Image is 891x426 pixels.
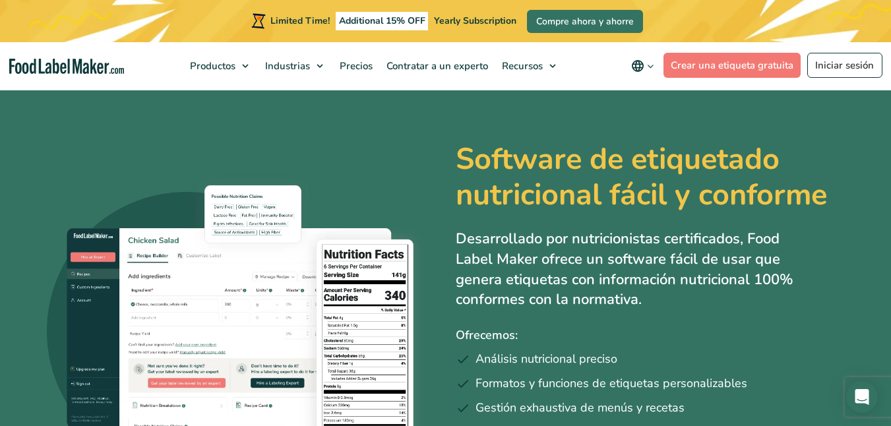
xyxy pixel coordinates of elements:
a: Industrias [259,42,330,90]
span: Precios [336,59,374,73]
div: Open Intercom Messenger [846,381,878,413]
h1: Software de etiquetado nutricional fácil y conforme [456,142,845,213]
a: Productos [183,42,255,90]
span: Recursos [498,59,544,73]
a: Recursos [495,42,563,90]
span: Contratar a un experto [383,59,489,73]
p: Ofrecemos: [456,326,845,345]
span: Productos [186,59,237,73]
span: Análisis nutricional preciso [476,350,617,368]
a: Contratar a un experto [380,42,492,90]
p: Desarrollado por nutricionistas certificados, Food Label Maker ofrece un software fácil de usar q... [456,229,799,310]
a: Precios [333,42,377,90]
span: Formatos y funciones de etiquetas personalizables [476,375,747,392]
span: Limited Time! [270,15,330,27]
a: Iniciar sesión [807,53,882,78]
a: Compre ahora y ahorre [527,10,643,33]
span: Additional 15% OFF [336,12,429,30]
span: Gestión exhaustiva de menús y recetas [476,399,685,417]
span: Yearly Subscription [434,15,516,27]
span: Industrias [261,59,311,73]
a: Crear una etiqueta gratuita [663,53,801,78]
